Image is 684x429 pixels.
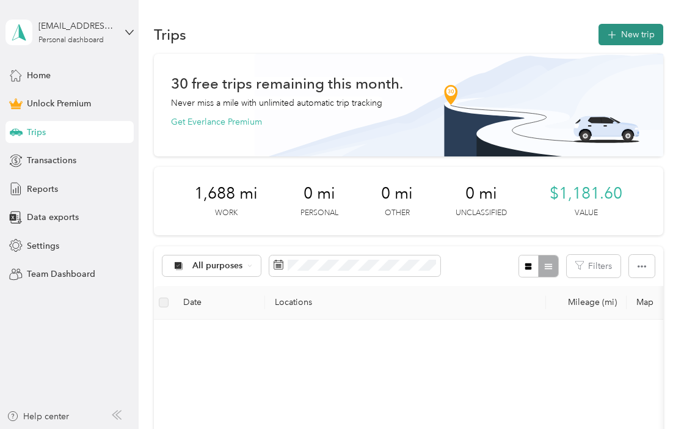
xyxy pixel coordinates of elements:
[27,240,59,252] span: Settings
[567,255,620,277] button: Filters
[154,28,186,41] h1: Trips
[27,211,79,224] span: Data exports
[38,20,115,32] div: [EMAIL_ADDRESS][DOMAIN_NAME]
[27,97,91,110] span: Unlock Premium
[304,184,335,204] span: 0 mi
[215,208,238,219] p: Work
[27,69,51,82] span: Home
[27,268,95,280] span: Team Dashboard
[27,126,46,139] span: Trips
[575,208,598,219] p: Value
[550,184,622,204] span: $1,181.60
[194,184,258,204] span: 1,688 mi
[171,116,262,128] button: Get Everlance Premium
[38,37,104,44] div: Personal dashboard
[300,208,338,219] p: Personal
[616,361,684,429] iframe: Everlance-gr Chat Button Frame
[27,154,76,167] span: Transactions
[465,184,497,204] span: 0 mi
[255,54,663,156] img: Banner
[7,410,69,423] button: Help center
[171,77,403,90] h1: 30 free trips remaining this month.
[381,184,413,204] span: 0 mi
[171,97,382,109] p: Never miss a mile with unlimited automatic trip tracking
[27,183,58,196] span: Reports
[192,262,243,270] span: All purposes
[385,208,410,219] p: Other
[456,208,507,219] p: Unclassified
[627,286,669,320] th: Map
[598,24,663,45] button: New trip
[173,286,265,320] th: Date
[546,286,627,320] th: Mileage (mi)
[265,286,546,320] th: Locations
